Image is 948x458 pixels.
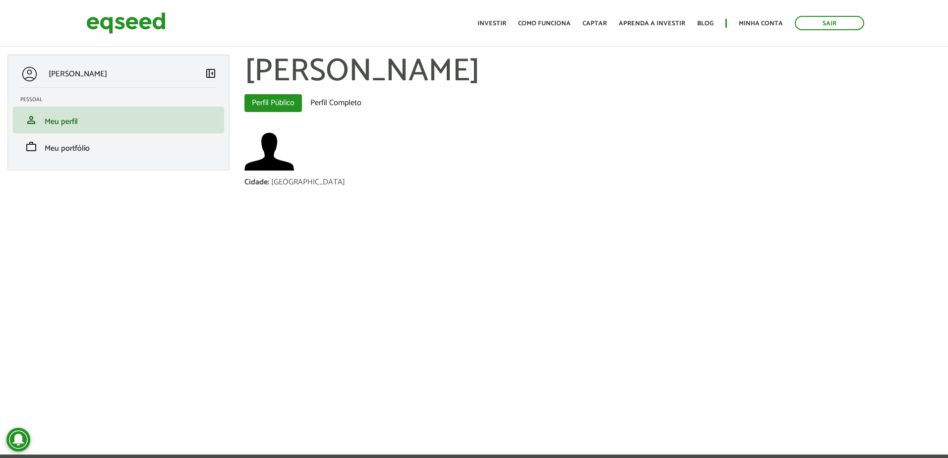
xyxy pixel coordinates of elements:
[20,141,217,153] a: workMeu portfólio
[244,127,294,176] a: Ver perfil do usuário.
[244,55,941,89] h1: [PERSON_NAME]
[205,67,217,81] a: Colapsar menu
[795,16,864,30] a: Sair
[303,94,369,112] a: Perfil Completo
[45,115,78,128] span: Meu perfil
[86,10,166,36] img: EqSeed
[477,20,506,27] a: Investir
[244,178,271,186] div: Cidade
[619,20,685,27] a: Aprenda a investir
[25,114,37,126] span: person
[244,127,294,176] img: Foto de João Luis Monteiro Piassi
[13,107,224,133] li: Meu perfil
[697,20,713,27] a: Blog
[244,94,302,112] a: Perfil Público
[20,114,217,126] a: personMeu perfil
[25,141,37,153] span: work
[20,97,224,103] h2: Pessoal
[271,178,345,186] div: [GEOGRAPHIC_DATA]
[49,69,107,79] p: [PERSON_NAME]
[45,142,90,155] span: Meu portfólio
[13,133,224,160] li: Meu portfólio
[268,175,269,189] span: :
[739,20,783,27] a: Minha conta
[518,20,571,27] a: Como funciona
[583,20,607,27] a: Captar
[205,67,217,79] span: left_panel_close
